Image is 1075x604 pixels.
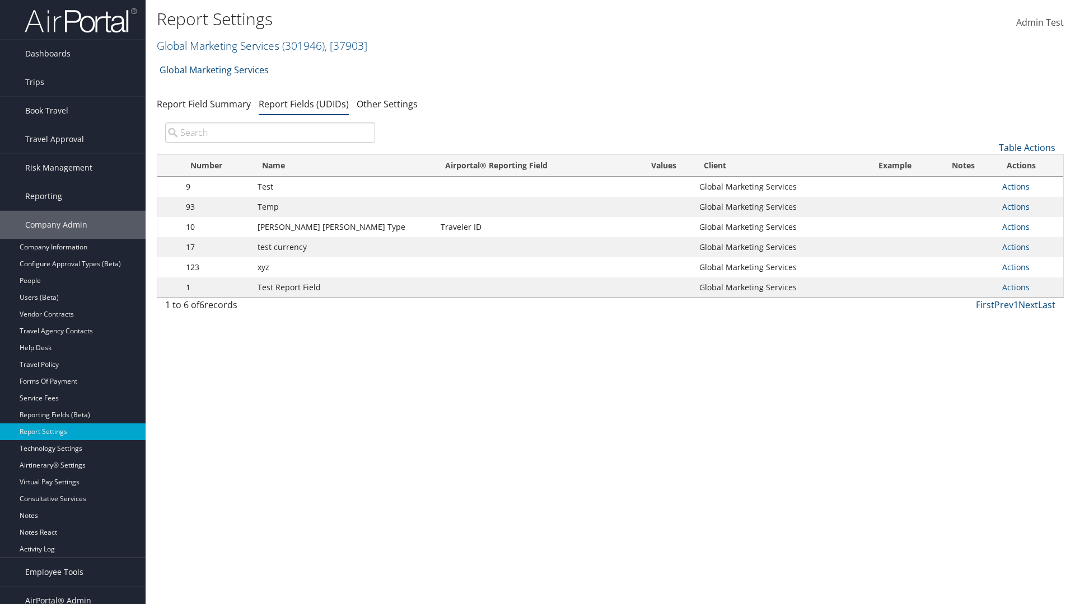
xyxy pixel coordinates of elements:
a: Table Actions [999,141,1055,154]
a: Report Fields (UDIDs) [259,98,349,110]
td: 1 [180,277,252,298]
img: airportal-logo.png [25,7,137,34]
td: 9 [180,177,252,197]
td: Traveler ID [435,217,634,237]
a: Actions [1002,262,1030,272]
td: Global Marketing Services [694,277,868,298]
a: Actions [1002,282,1030,292]
span: Reporting [25,182,62,210]
span: Employee Tools [25,558,83,586]
a: Prev [994,299,1013,311]
td: Global Marketing Services [694,237,868,257]
td: 123 [180,257,252,277]
a: Last [1038,299,1055,311]
span: Trips [25,68,44,96]
div: 1 to 6 of records [165,298,375,317]
a: Report Field Summary [157,98,251,110]
a: Global Marketing Services [160,59,269,81]
td: test currency [252,237,435,257]
td: Global Marketing Services [694,177,868,197]
span: , [ 37903 ] [325,38,367,53]
th: Example [868,155,942,177]
td: Temp [252,197,435,217]
td: Test Report Field [252,277,435,298]
span: Risk Management [25,154,92,182]
input: Search [165,122,375,143]
td: Test [252,177,435,197]
th: Number [180,155,252,177]
a: 1 [1013,299,1018,311]
td: Global Marketing Services [694,257,868,277]
td: xyz [252,257,435,277]
th: Client [694,155,868,177]
a: Admin Test [1016,6,1064,40]
a: Actions [1002,221,1030,232]
a: Global Marketing Services [157,38,367,53]
a: First [976,299,994,311]
a: Other Settings [357,98,418,110]
span: 6 [199,299,204,311]
td: 10 [180,217,252,237]
td: Global Marketing Services [694,217,868,237]
th: Notes [942,155,997,177]
a: Actions [1002,201,1030,212]
span: Company Admin [25,211,87,239]
td: 93 [180,197,252,217]
td: 17 [180,237,252,257]
a: Actions [1002,242,1030,252]
td: Global Marketing Services [694,197,868,217]
th: Name [252,155,435,177]
a: Next [1018,299,1038,311]
th: Actions [997,155,1063,177]
h1: Report Settings [157,7,761,31]
th: : activate to sort column descending [157,155,180,177]
span: Book Travel [25,97,68,125]
td: [PERSON_NAME] [PERSON_NAME] Type [252,217,435,237]
span: ( 301946 ) [282,38,325,53]
span: Travel Approval [25,125,84,153]
a: Actions [1002,181,1030,192]
th: Airportal&reg; Reporting Field [435,155,634,177]
span: Dashboards [25,40,71,68]
th: Values [634,155,694,177]
span: Admin Test [1016,16,1064,29]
